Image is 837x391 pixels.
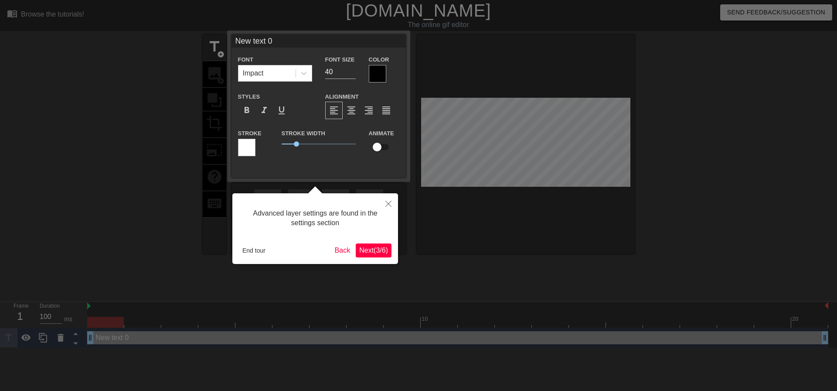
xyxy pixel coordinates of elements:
div: Advanced layer settings are found in the settings section [239,200,391,237]
button: Back [331,244,354,257]
button: End tour [239,244,269,257]
span: Next ( 3 / 6 ) [359,247,388,254]
button: Close [379,193,398,213]
button: Next [356,244,391,257]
